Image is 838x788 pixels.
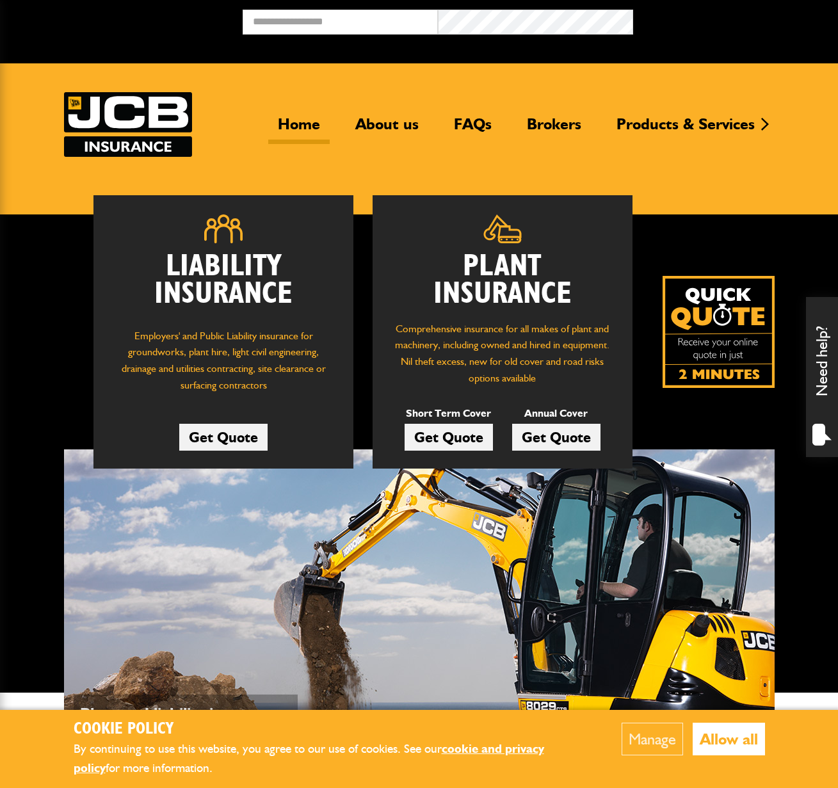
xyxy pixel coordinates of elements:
a: Products & Services [607,115,764,144]
h2: Cookie Policy [74,720,583,739]
h2: Liability Insurance [113,253,334,315]
a: Get Quote [512,424,600,451]
h2: Plant Insurance [392,253,613,308]
p: By continuing to use this website, you agree to our use of cookies. See our for more information. [74,739,583,778]
img: JCB Insurance Services logo [64,92,192,157]
a: JCB Insurance Services [64,92,192,157]
a: Get your insurance quote isn just 2-minutes [663,276,775,388]
button: Allow all [693,723,765,755]
a: cookie and privacy policy [74,741,544,776]
p: Plant and liability insurance for makes and models... [80,701,291,753]
a: Get Quote [179,424,268,451]
img: Quick Quote [663,276,775,388]
p: Comprehensive insurance for all makes of plant and machinery, including owned and hired in equipm... [392,321,613,386]
a: Home [268,115,330,144]
button: Broker Login [633,10,828,29]
a: FAQs [444,115,501,144]
a: About us [346,115,428,144]
a: Brokers [517,115,591,144]
button: Manage [622,723,683,755]
p: Employers' and Public Liability insurance for groundworks, plant hire, light civil engineering, d... [113,328,334,400]
div: Need help? [806,297,838,457]
p: Annual Cover [512,405,600,422]
a: Get Quote [405,424,493,451]
p: Short Term Cover [405,405,493,422]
